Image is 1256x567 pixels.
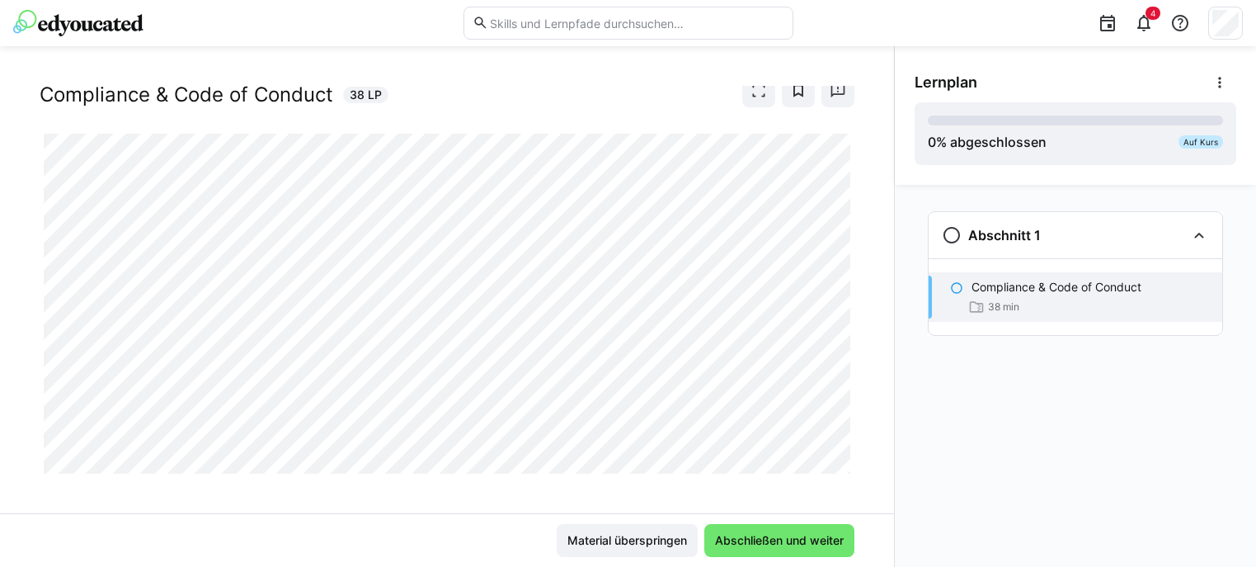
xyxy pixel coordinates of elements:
[915,73,977,92] span: Lernplan
[40,83,333,107] h2: Compliance & Code of Conduct
[1178,135,1223,149] div: Auf Kurs
[928,132,1047,152] div: % abgeschlossen
[971,279,1141,295] p: Compliance & Code of Conduct
[557,524,698,557] button: Material überspringen
[488,16,783,31] input: Skills und Lernpfade durchsuchen…
[988,300,1019,314] span: 38 min
[928,134,936,150] span: 0
[350,87,382,103] span: 38 LP
[565,532,689,549] span: Material überspringen
[713,532,846,549] span: Abschließen und weiter
[704,524,854,557] button: Abschließen und weiter
[1150,8,1155,18] span: 4
[968,227,1041,243] h3: Abschnitt 1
